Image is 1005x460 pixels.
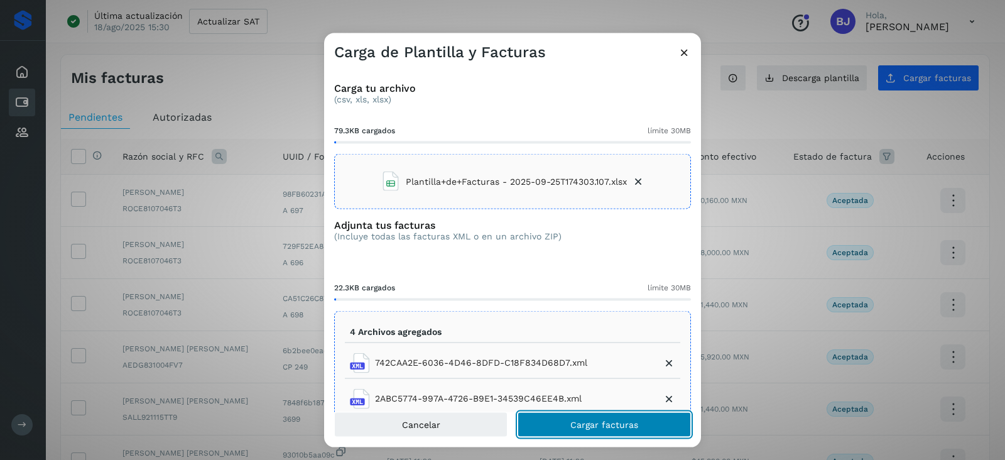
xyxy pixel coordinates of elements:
[570,420,638,429] span: Cargar facturas
[350,327,442,337] p: 4 Archivos agregados
[334,412,508,437] button: Cancelar
[334,125,395,136] span: 79.3KB cargados
[334,219,562,231] h3: Adjunta tus facturas
[334,94,691,105] p: (csv, xls, xlsx)
[375,356,587,370] span: 742CAA2E-6036-4D46-8DFD-C18F834D68D7.xml
[518,412,691,437] button: Cargar facturas
[334,43,546,62] h3: Carga de Plantilla y Facturas
[648,282,691,293] span: límite 30MB
[375,392,582,405] span: 2ABC5774-997A-4726-B9E1-34539C46EE4B.xml
[406,175,627,188] span: Plantilla+de+Facturas - 2025-09-25T174303.107.xlsx
[334,82,691,94] h3: Carga tu archivo
[334,231,562,242] p: (Incluye todas las facturas XML o en un archivo ZIP)
[402,420,440,429] span: Cancelar
[334,282,395,293] span: 22.3KB cargados
[648,125,691,136] span: límite 30MB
